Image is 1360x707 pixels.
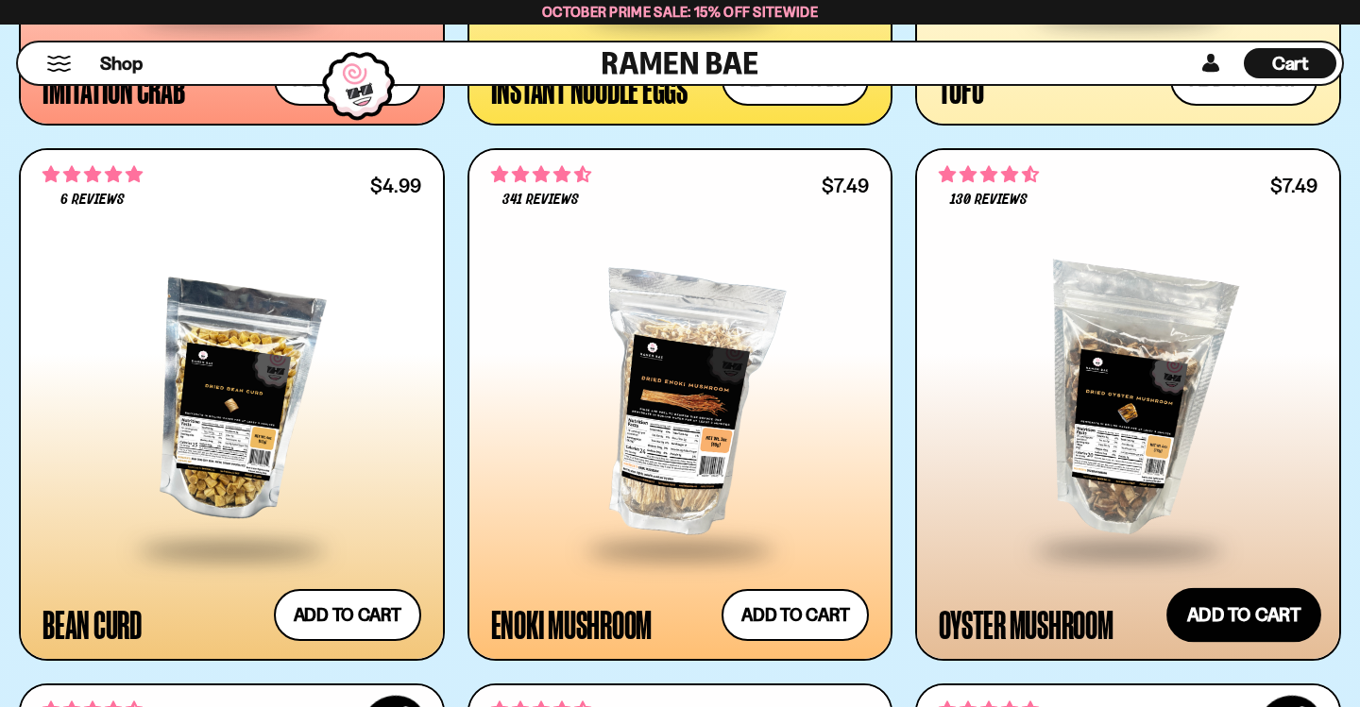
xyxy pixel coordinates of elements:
button: Mobile Menu Trigger [46,56,72,72]
div: $7.49 [822,177,869,194]
div: Oyster Mushroom [939,607,1113,641]
button: Add to cart [1166,587,1321,642]
span: 4.53 stars [491,162,591,187]
a: 5.00 stars 6 reviews $4.99 Bean Curd Add to cart [19,148,445,660]
button: Add to cart [722,589,869,641]
a: Shop [100,48,143,78]
div: Enoki Mushroom [491,607,653,641]
span: Shop [100,51,143,76]
span: 130 reviews [950,193,1028,208]
span: October Prime Sale: 15% off Sitewide [542,3,818,21]
span: 5.00 stars [42,162,143,187]
div: $4.99 [370,177,421,194]
div: $7.49 [1270,177,1317,194]
div: Cart [1244,42,1336,84]
span: Cart [1272,52,1309,75]
div: Imitation Crab [42,72,185,106]
div: Tofu [939,72,983,106]
a: 4.53 stars 341 reviews $7.49 Enoki Mushroom Add to cart [467,148,893,660]
span: 341 reviews [502,193,579,208]
div: Bean Curd [42,607,142,641]
a: 4.68 stars 130 reviews $7.49 Oyster Mushroom Add to cart [915,148,1341,660]
span: 4.68 stars [939,162,1039,187]
button: Add to cart [274,589,421,641]
div: Instant Noodle Eggs [491,72,688,106]
span: 6 reviews [60,193,125,208]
